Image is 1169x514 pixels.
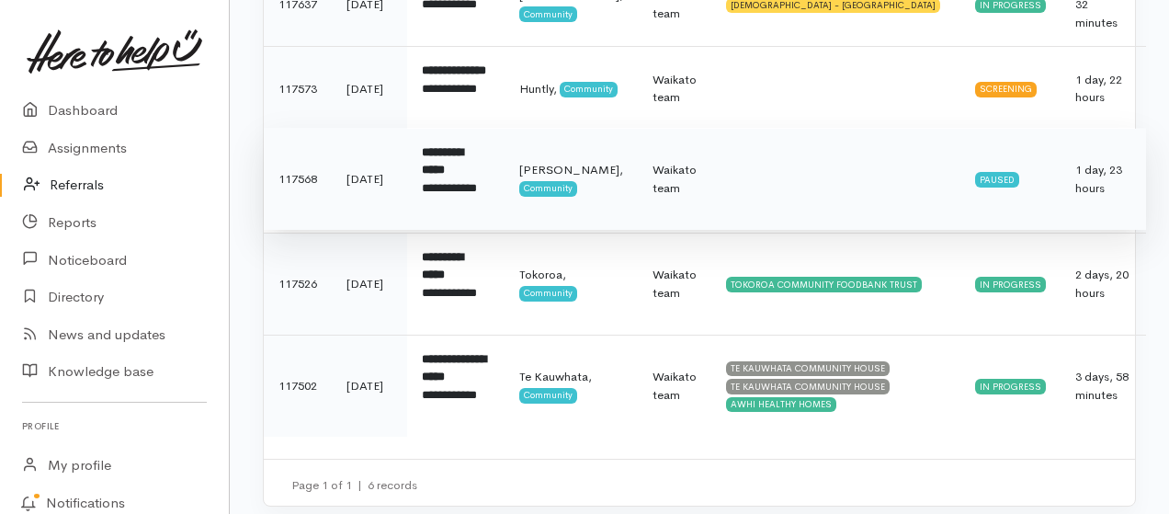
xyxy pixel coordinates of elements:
div: Waikato team [653,368,697,404]
span: Community [519,286,577,301]
div: TOKOROA COMMUNITY FOODBANK TRUST [726,277,922,291]
time: [DATE] [346,171,383,187]
span: [PERSON_NAME], [519,162,623,177]
div: Screening [975,82,1037,97]
span: Huntly, [519,81,557,97]
span: | [358,477,362,493]
span: 2 days, 20 hours [1075,267,1129,301]
div: Paused [975,172,1019,187]
td: 117573 [264,47,332,131]
div: In progress [975,379,1046,394]
div: In progress [975,277,1046,291]
span: Community [519,6,577,21]
h6: Profile [22,414,207,439]
span: 1 day, 22 hours [1075,72,1122,106]
div: Waikato team [653,161,697,197]
div: Waikato team [653,266,697,302]
span: Community [519,181,577,196]
td: 117568 [264,128,332,230]
div: Waikato team [653,71,697,107]
time: [DATE] [346,81,383,97]
time: [DATE] [346,378,383,394]
span: Community [519,388,577,403]
span: 1 day, 23 hours [1075,162,1122,196]
span: Te Kauwhata, [519,369,592,384]
div: TE KAUWHATA COMMUNITY HOUSE [726,361,890,376]
time: [DATE] [346,276,383,291]
span: Tokoroa, [519,267,566,282]
span: 3 days, 58 minutes [1075,369,1129,403]
td: 117526 [264,233,332,335]
td: 117502 [264,335,332,437]
span: Community [560,82,618,97]
small: Page 1 of 1 6 records [291,477,417,493]
div: TE KAUWHATA COMMUNITY HOUSE [726,379,890,394]
div: AWHI HEALTHY HOMES [726,397,836,412]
